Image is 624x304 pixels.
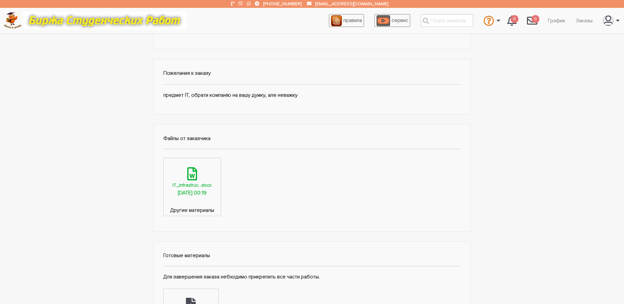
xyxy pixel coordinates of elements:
img: motto-12e01f5a76059d5f6a28199ef077b1f78e012cfde436ab5cf1d4517935686d32.gif [23,11,187,30]
a: 0 [502,12,522,30]
div: IT_Infrastruc...docx [172,181,211,189]
div: [DATE] 00:19 [178,189,207,197]
a: Заказы [571,14,598,27]
span: правила [343,17,362,24]
span: сервис [392,17,408,24]
a: правила [329,14,364,27]
span: 0 [532,15,539,23]
strong: Готовые материалы [163,252,210,259]
img: play_icon-49f7f135c9dc9a03216cfdbccbe1e3994649169d890fb554cedf0eac35a01ba8.png [376,15,390,26]
a: [EMAIL_ADDRESS][DOMAIN_NAME] [315,1,388,7]
img: agreement_icon-feca34a61ba7f3d1581b08bc946b2ec1ccb426f67415f344566775c155b7f62c.png [331,15,342,26]
div: предмет ІТ, обрати компанію на вашу думку, але неважку [153,59,471,114]
span: Другие материалы [164,206,221,216]
span: 0 [511,15,518,23]
a: сервис [374,14,410,27]
a: 0 [522,12,543,30]
strong: Файлы от заказчика [163,135,211,142]
input: Поиск заказов [421,14,473,27]
a: [PHONE_NUMBER] [263,1,302,7]
img: logo-c4363faeb99b52c628a42810ed6dfb4293a56d4e4775eb116515dfe7f33672af.png [4,12,22,29]
a: График [543,14,571,27]
strong: Пожелания к заказу [163,70,211,76]
a: IT_Infrastruc...docx[DATE] 00:19 [164,158,221,206]
p: Для завершения заказа небходимо прикрепить все части работы. [163,273,461,281]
